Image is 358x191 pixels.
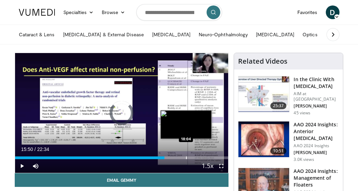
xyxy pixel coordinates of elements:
[238,57,287,65] h4: Related Videos
[294,157,314,162] p: 3.0K views
[294,103,339,109] p: [PERSON_NAME]
[136,4,222,21] input: Search topics, interventions
[21,147,33,152] span: 15:50
[15,53,229,173] video-js: Video Player
[238,122,289,157] img: fd942f01-32bb-45af-b226-b96b538a46e6.150x105_q85_crop-smart_upscale.jpg
[19,9,55,16] img: VuMedi Logo
[15,156,229,159] div: Progress Bar
[326,5,340,19] a: D
[37,147,49,152] span: 22:34
[238,121,339,162] a: 10:51 AAO 2024 Insights: Anterior [MEDICAL_DATA] AAO 2024 Insights [PERSON_NAME] 3.0K views
[294,168,339,188] h3: AAO 2024 Insights: Management of Floaters
[270,102,287,109] span: 25:37
[294,150,339,155] p: [PERSON_NAME]
[214,159,228,173] button: Fullscreen
[294,121,339,142] h3: AAO 2024 Insights: Anterior [MEDICAL_DATA]
[59,5,98,19] a: Specialties
[59,28,148,41] a: [MEDICAL_DATA] & External Disease
[252,28,298,41] a: [MEDICAL_DATA]
[35,147,36,152] span: /
[15,28,59,41] a: Cataract & Lens
[195,28,252,41] a: Neuro-Ophthalmology
[15,173,229,187] a: Email Gemmy
[201,159,214,173] button: Playback Rate
[238,76,339,116] a: 25:37 In the Clinic With [MEDICAL_DATA] AIM at [GEOGRAPHIC_DATA] [PERSON_NAME] 45 views
[15,159,29,173] button: Play
[148,28,195,41] a: [MEDICAL_DATA]
[98,5,129,19] a: Browse
[298,28,321,41] a: Optics
[160,110,212,139] img: image.jpeg
[294,91,339,102] p: AIM at [GEOGRAPHIC_DATA]
[293,5,322,19] a: Favorites
[294,143,339,149] p: AAO 2024 Insights
[294,110,310,116] p: 45 views
[294,76,339,90] h3: In the Clinic With [MEDICAL_DATA]
[270,148,287,154] span: 10:51
[29,159,42,173] button: Mute
[238,76,289,112] img: 79b7ca61-ab04-43f8-89ee-10b6a48a0462.150x105_q85_crop-smart_upscale.jpg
